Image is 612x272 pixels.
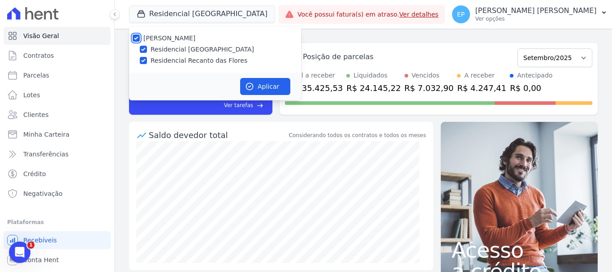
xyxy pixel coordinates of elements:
span: Recebíveis [23,236,57,245]
div: Posição de parcelas [303,52,374,62]
span: Parcelas [23,71,49,80]
span: Minha Carteira [23,130,69,139]
label: Residencial Recanto das Flores [151,56,247,65]
span: Visão Geral [23,31,59,40]
iframe: Intercom live chat [9,242,30,263]
span: Contratos [23,51,54,60]
div: Saldo devedor total [149,129,287,141]
span: 1 [27,242,34,249]
div: Vencidos [412,71,440,80]
span: east [257,102,263,109]
a: Recebíveis [4,231,111,249]
a: Transferências [4,145,111,163]
a: Conta Hent [4,251,111,269]
div: R$ 24.145,22 [346,82,401,94]
a: Minha Carteira [4,125,111,143]
div: Considerando todos os contratos e todos os meses [289,131,426,139]
div: Plataformas [7,217,107,228]
span: EP [457,11,465,17]
p: Ver opções [475,15,597,22]
a: Contratos [4,47,111,65]
a: Crédito [4,165,111,183]
button: Aplicar [240,78,290,95]
div: R$ 7.032,90 [405,82,454,94]
button: Residencial [GEOGRAPHIC_DATA] [129,5,275,22]
div: R$ 0,00 [510,82,552,94]
span: Negativação [23,189,63,198]
a: Negativação [4,185,111,203]
a: Lotes [4,86,111,104]
div: A receber [464,71,495,80]
div: R$ 35.425,53 [289,82,343,94]
span: Você possui fatura(s) em atraso. [297,10,439,19]
div: Total a receber [289,71,343,80]
span: Acesso [452,239,587,261]
span: Ver tarefas [224,101,253,109]
div: Liquidados [353,71,388,80]
label: Residencial [GEOGRAPHIC_DATA] [151,45,254,54]
a: Clientes [4,106,111,124]
span: Lotes [23,91,40,99]
a: Ver detalhes [399,11,439,18]
span: Clientes [23,110,48,119]
a: Parcelas [4,66,111,84]
label: [PERSON_NAME] [143,35,195,42]
a: Ver tarefas east [162,101,263,109]
a: Visão Geral [4,27,111,45]
div: R$ 4.247,41 [457,82,506,94]
span: Conta Hent [23,255,59,264]
span: Transferências [23,150,69,159]
p: [PERSON_NAME] [PERSON_NAME] [475,6,597,15]
span: Crédito [23,169,46,178]
div: Antecipado [517,71,552,80]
